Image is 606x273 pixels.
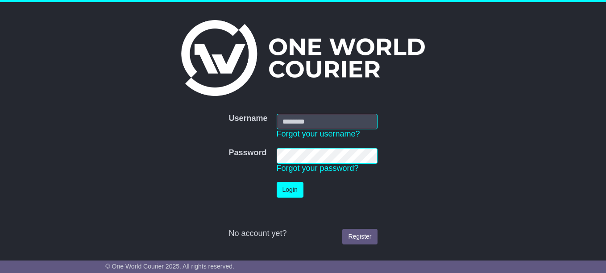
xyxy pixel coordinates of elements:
[342,229,377,244] a: Register
[277,129,360,138] a: Forgot your username?
[228,148,266,158] label: Password
[228,114,267,124] label: Username
[277,164,359,173] a: Forgot your password?
[105,263,234,270] span: © One World Courier 2025. All rights reserved.
[181,20,425,96] img: One World
[228,229,377,239] div: No account yet?
[277,182,303,198] button: Login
